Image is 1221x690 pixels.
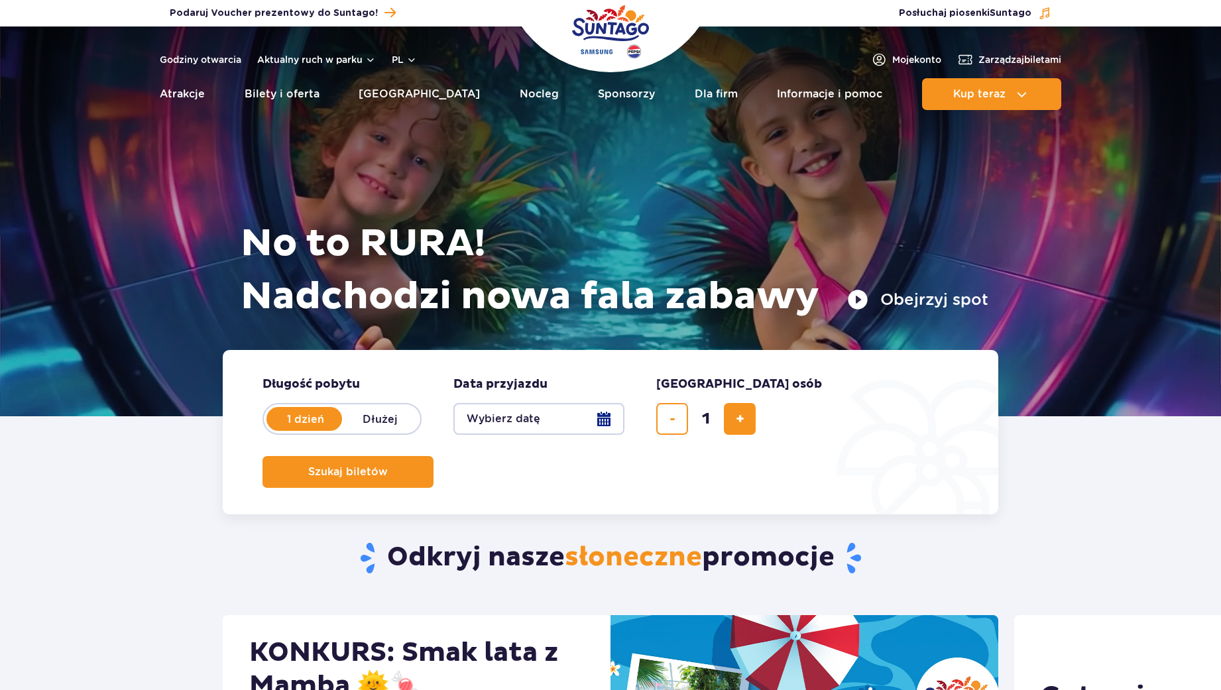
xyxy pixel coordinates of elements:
button: Obejrzyj spot [847,289,988,310]
button: Szukaj biletów [262,456,434,488]
span: Długość pobytu [262,376,360,392]
label: 1 dzień [268,405,343,433]
span: Kup teraz [953,88,1006,100]
button: Wybierz datę [453,403,624,435]
button: Aktualny ruch w parku [257,54,376,65]
h1: No to RURA! Nadchodzi nowa fala zabawy [241,217,988,323]
span: Zarządzaj biletami [978,53,1061,66]
a: Informacje i pomoc [777,78,882,110]
a: Podaruj Voucher prezentowy do Suntago! [170,4,396,22]
button: pl [392,53,417,66]
a: Nocleg [520,78,559,110]
a: Sponsorzy [598,78,655,110]
a: Mojekonto [871,52,941,68]
span: Posłuchaj piosenki [899,7,1031,20]
h2: Odkryj nasze promocje [223,541,999,575]
a: [GEOGRAPHIC_DATA] [359,78,480,110]
button: usuń bilet [656,403,688,435]
a: Godziny otwarcia [160,53,241,66]
input: liczba biletów [690,403,722,435]
span: Szukaj biletów [308,466,388,478]
button: dodaj bilet [724,403,756,435]
a: Dla firm [695,78,738,110]
span: Suntago [990,9,1031,18]
span: Podaruj Voucher prezentowy do Suntago! [170,7,378,20]
a: Bilety i oferta [245,78,320,110]
label: Dłużej [342,405,418,433]
button: Posłuchaj piosenkiSuntago [899,7,1051,20]
form: Planowanie wizyty w Park of Poland [223,350,998,514]
a: Atrakcje [160,78,205,110]
button: Kup teraz [922,78,1061,110]
span: Data przyjazdu [453,376,548,392]
a: Zarządzajbiletami [957,52,1061,68]
span: Moje konto [892,53,941,66]
span: słoneczne [565,541,702,574]
span: [GEOGRAPHIC_DATA] osób [656,376,822,392]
